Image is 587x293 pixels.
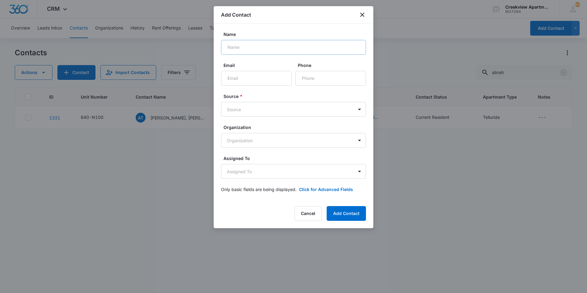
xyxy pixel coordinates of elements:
p: Only basic fields are being displayed. [221,186,297,193]
button: close [359,11,366,18]
button: Click for Advanced Fields [299,186,353,193]
label: Email [224,62,294,68]
label: Phone [298,62,368,68]
input: Phone [295,71,366,86]
label: Organization [224,124,368,131]
h1: Add Contact [221,11,251,18]
label: Name [224,31,368,37]
label: Assigned To [224,155,368,162]
input: Email [221,71,292,86]
label: Source [224,93,368,100]
input: Name [221,40,366,55]
button: Cancel [294,206,322,221]
button: Add Contact [327,206,366,221]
